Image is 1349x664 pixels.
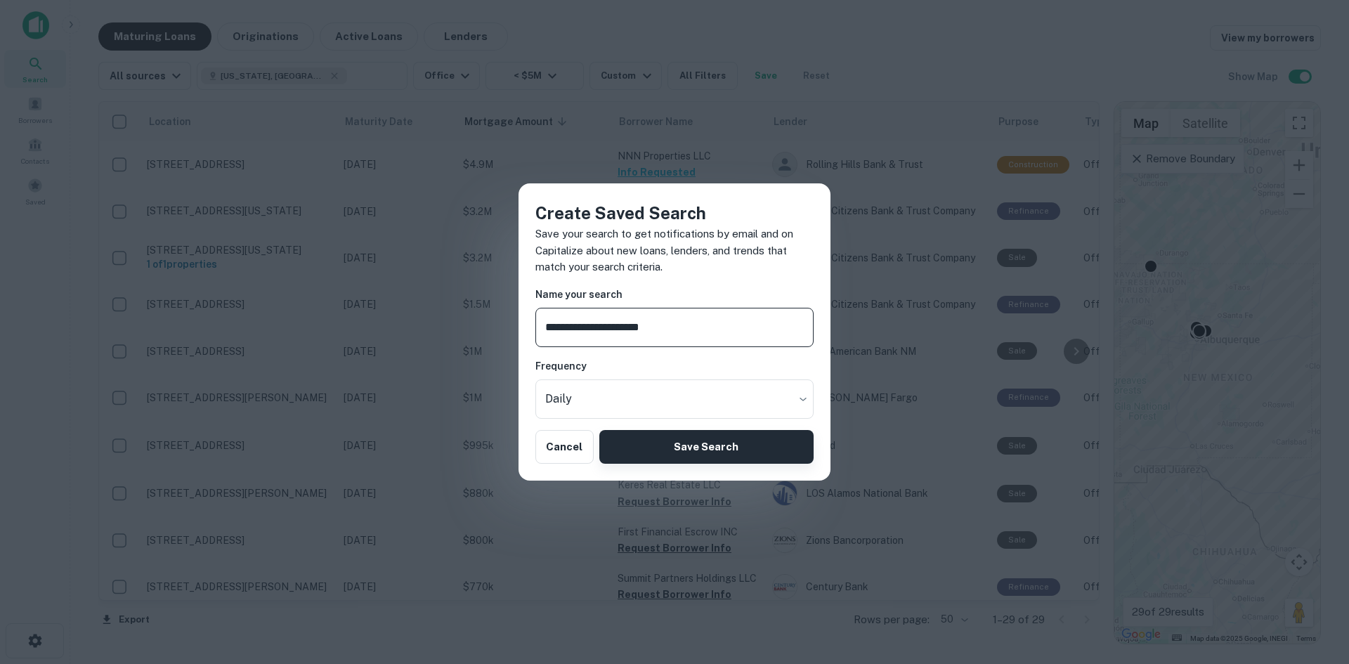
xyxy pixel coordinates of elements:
[535,430,594,464] button: Cancel
[535,200,814,226] h4: Create Saved Search
[1279,552,1349,619] iframe: Chat Widget
[535,287,814,302] h6: Name your search
[535,358,814,374] h6: Frequency
[599,430,814,464] button: Save Search
[535,379,814,419] div: Without label
[535,226,814,275] p: Save your search to get notifications by email and on Capitalize about new loans, lenders, and tr...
